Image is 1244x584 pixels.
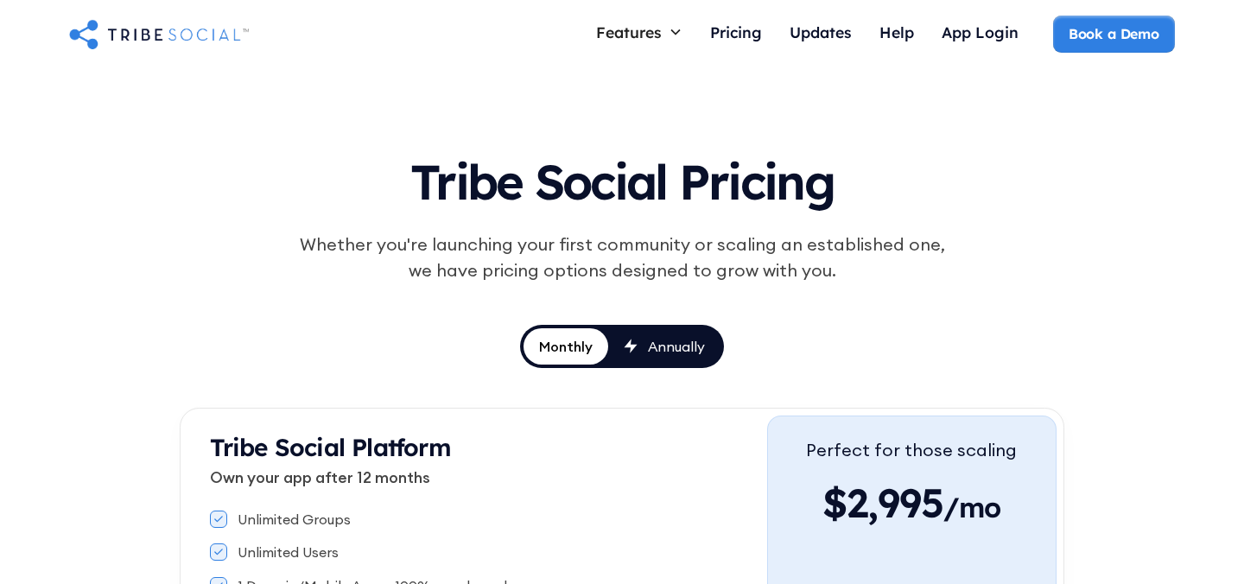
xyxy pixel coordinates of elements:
[942,22,1019,41] div: App Login
[582,16,696,48] div: Features
[69,16,249,51] a: home
[539,337,593,356] div: Monthly
[866,16,928,53] a: Help
[210,466,767,489] p: Own your app after 12 months
[928,16,1032,53] a: App Login
[1053,16,1175,52] a: Book a Demo
[221,138,1023,218] h1: Tribe Social Pricing
[943,490,1001,533] span: /mo
[790,22,852,41] div: Updates
[290,232,954,283] div: Whether you're launching your first community or scaling an established one, we have pricing opti...
[879,22,914,41] div: Help
[806,477,1017,529] div: $2,995
[776,16,866,53] a: Updates
[710,22,762,41] div: Pricing
[696,16,776,53] a: Pricing
[648,337,705,356] div: Annually
[210,432,451,462] strong: Tribe Social Platform
[238,543,339,562] div: Unlimited Users
[238,510,351,529] div: Unlimited Groups
[806,437,1017,463] div: Perfect for those scaling
[596,22,662,41] div: Features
